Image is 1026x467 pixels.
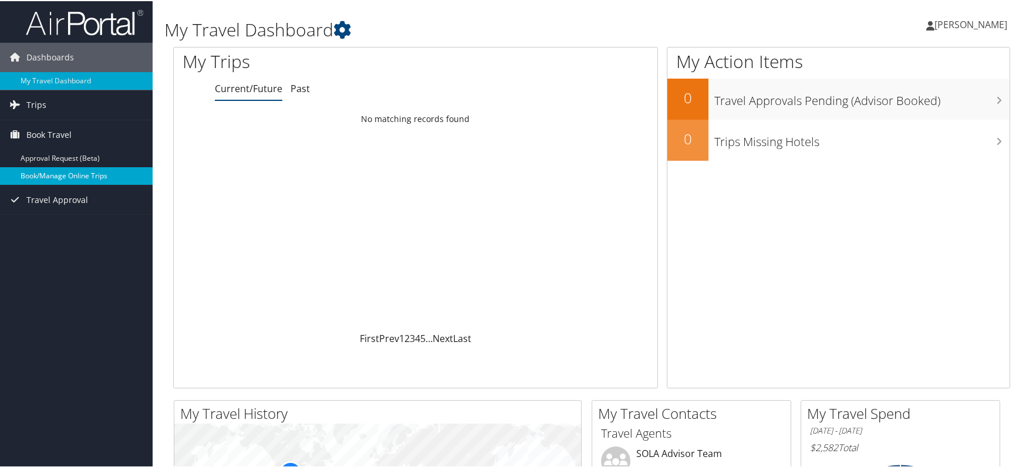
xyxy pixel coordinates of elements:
span: … [426,331,433,344]
a: [PERSON_NAME] [926,6,1019,41]
h1: My Travel Dashboard [164,16,734,41]
a: Last [453,331,471,344]
h3: Travel Approvals Pending (Advisor Booked) [714,86,1010,108]
a: 4 [415,331,420,344]
h2: 0 [667,87,708,107]
a: 2 [404,331,410,344]
h6: Total [810,440,991,453]
h2: My Travel Spend [807,402,1000,422]
a: 0Trips Missing Hotels [667,119,1010,160]
h3: Trips Missing Hotels [714,127,1010,149]
h1: My Trips [183,48,447,73]
a: 3 [410,331,415,344]
a: 0Travel Approvals Pending (Advisor Booked) [667,77,1010,119]
img: airportal-logo.png [26,8,143,35]
h6: [DATE] - [DATE] [810,424,991,435]
h3: Travel Agents [601,424,782,441]
a: 5 [420,331,426,344]
h1: My Action Items [667,48,1010,73]
a: 1 [399,331,404,344]
span: Travel Approval [26,184,88,214]
span: Dashboards [26,42,74,71]
span: [PERSON_NAME] [934,17,1007,30]
span: Trips [26,89,46,119]
span: Book Travel [26,119,72,148]
h2: My Travel History [180,402,581,422]
h2: My Travel Contacts [598,402,791,422]
span: $2,582 [810,440,838,453]
a: Past [291,81,310,94]
td: No matching records found [174,107,657,128]
a: Current/Future [215,81,282,94]
a: First [360,331,379,344]
h2: 0 [667,128,708,148]
a: Prev [379,331,399,344]
a: Next [433,331,453,344]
